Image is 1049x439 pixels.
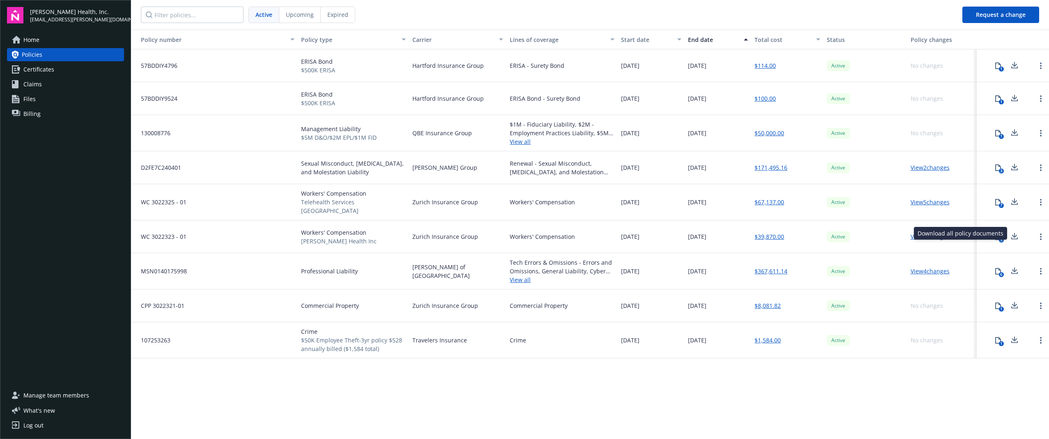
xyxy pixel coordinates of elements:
span: Files [23,92,36,106]
span: Zurich Insurance Group [412,232,478,241]
span: Active [830,337,847,344]
div: Policy number [134,35,285,44]
span: CPP 3022321-01 [134,301,184,310]
a: Manage team members [7,389,124,402]
span: Commercial Property [301,301,359,310]
a: View 5 changes [911,198,950,206]
div: 3 [999,238,1004,243]
span: [DATE] [688,61,706,70]
div: Lines of coverage [510,35,605,44]
span: Active [830,164,847,171]
span: Active [830,129,847,137]
button: 1 [990,298,1006,314]
button: [PERSON_NAME] Health, Inc.[EMAIL_ADDRESS][PERSON_NAME][DOMAIN_NAME] [30,7,124,23]
button: 6 [990,263,1006,280]
div: Total cost [755,35,811,44]
button: Policy type [298,30,409,49]
button: 1 [990,58,1006,74]
span: [DATE] [688,336,706,344]
a: Home [7,33,124,46]
div: Status [827,35,904,44]
a: $67,137.00 [755,198,784,206]
button: 7 [990,194,1006,210]
a: Open options [1036,335,1046,345]
button: What's new [7,406,68,415]
span: MSN0140175998 [134,267,187,275]
div: No changes [911,336,943,344]
a: $100.00 [755,94,776,103]
span: Sexual Misconduct, [MEDICAL_DATA], and Molestation Liability [301,159,406,176]
span: [DATE] [688,301,706,310]
span: Claims [23,78,42,91]
button: Policy changes [907,30,977,49]
div: Download all policy documents [914,227,1007,240]
a: $114.00 [755,61,776,70]
span: Travelers Insurance [412,336,467,344]
a: $367,611.14 [755,267,787,275]
div: No changes [911,94,943,103]
span: Active [830,62,847,69]
div: No changes [911,61,943,70]
a: View all [510,137,614,146]
span: WC 3022325 - 01 [134,198,186,206]
span: 107253263 [134,336,170,344]
div: 1 [999,67,1004,72]
span: Manage team members [23,389,89,402]
span: Active [830,95,847,102]
button: End date [685,30,752,49]
div: ERISA - Surety Bond [510,61,564,70]
a: Billing [7,107,124,120]
a: $1,584.00 [755,336,781,344]
span: What ' s new [23,406,55,415]
span: Active [830,268,847,275]
div: Policy changes [911,35,973,44]
span: Active [830,199,847,206]
button: Status [824,30,907,49]
div: 7 [999,203,1004,208]
span: D2FE7C240401 [134,163,181,172]
a: $8,081.82 [755,301,781,310]
div: 1 [999,134,1004,139]
img: navigator-logo.svg [7,7,23,23]
button: 1 [990,90,1006,107]
a: Certificates [7,63,124,76]
span: Workers' Compensation [301,228,377,237]
span: 130008776 [134,129,170,137]
div: Workers' Compensation [510,198,575,206]
span: Telehealth Services [GEOGRAPHIC_DATA] [301,198,406,215]
a: Open options [1036,301,1046,311]
span: Crime [301,327,406,336]
div: Carrier [412,35,494,44]
a: Open options [1036,266,1046,276]
span: $50K Employee Theft-3yr policy $528 annually billed ($1,584 total) [301,336,406,353]
span: [DATE] [688,94,706,103]
span: Policies [22,48,42,61]
button: Carrier [409,30,506,49]
span: Active [830,233,847,240]
button: 1 [990,125,1006,141]
span: ERISA Bond [301,57,335,66]
span: Professional Liability [301,267,358,275]
a: Open options [1036,163,1046,173]
a: Policies [7,48,124,61]
div: Crime [510,336,526,344]
span: QBE Insurance Group [412,129,472,137]
span: [DATE] [621,336,640,344]
span: [DATE] [688,232,706,241]
span: Management Liability [301,125,377,133]
span: Certificates [23,63,54,76]
span: [DATE] [621,267,640,275]
span: [DATE] [688,198,706,206]
span: 57BDDIY9524 [134,94,177,103]
button: 1 [990,332,1006,349]
span: Billing [23,107,41,120]
span: Zurich Insurance Group [412,198,478,206]
div: 3 [999,169,1004,173]
span: Expired [327,10,348,19]
span: [EMAIL_ADDRESS][PERSON_NAME][DOMAIN_NAME] [30,16,124,23]
a: Open options [1036,128,1046,138]
span: Home [23,33,39,46]
div: Policy type [301,35,397,44]
a: Open options [1036,61,1046,71]
div: Start date [621,35,672,44]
